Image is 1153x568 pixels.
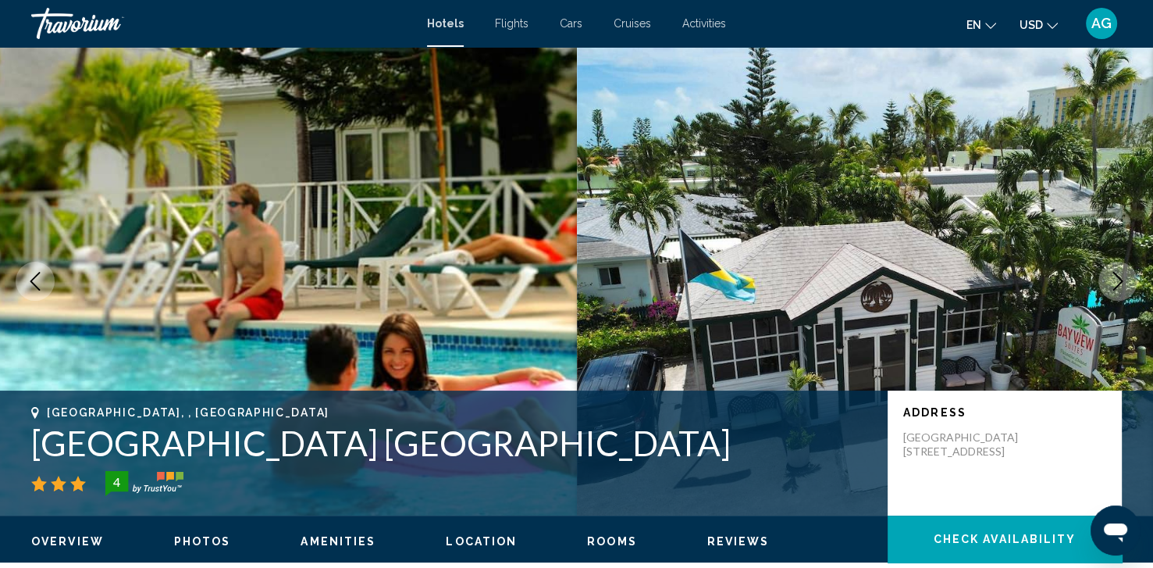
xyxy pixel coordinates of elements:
[614,17,651,30] a: Cruises
[105,471,183,496] img: trustyou-badge-hor.svg
[707,535,770,548] span: Reviews
[1020,13,1058,36] button: Change currency
[174,535,231,548] span: Photos
[31,423,872,463] h1: [GEOGRAPHIC_DATA] [GEOGRAPHIC_DATA]
[446,534,517,548] button: Location
[934,534,1076,546] span: Check Availability
[903,406,1106,419] p: Address
[47,406,329,419] span: [GEOGRAPHIC_DATA], , [GEOGRAPHIC_DATA]
[888,516,1122,563] button: Check Availability
[966,19,981,31] span: en
[31,534,104,548] button: Overview
[1091,16,1112,31] span: AG
[1020,19,1043,31] span: USD
[1081,7,1122,40] button: User Menu
[31,535,104,548] span: Overview
[587,534,637,548] button: Rooms
[682,17,726,30] a: Activities
[16,262,55,301] button: Previous image
[446,535,517,548] span: Location
[495,17,528,30] a: Flights
[427,17,464,30] a: Hotels
[966,13,996,36] button: Change language
[707,534,770,548] button: Reviews
[1098,262,1137,301] button: Next image
[174,534,231,548] button: Photos
[903,430,1028,459] p: [GEOGRAPHIC_DATA][STREET_ADDRESS]
[31,8,411,39] a: Travorium
[301,535,375,548] span: Amenities
[301,534,375,548] button: Amenities
[560,17,582,30] a: Cars
[1091,505,1141,555] iframe: Button to launch messaging window
[101,473,132,491] div: 4
[587,535,637,548] span: Rooms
